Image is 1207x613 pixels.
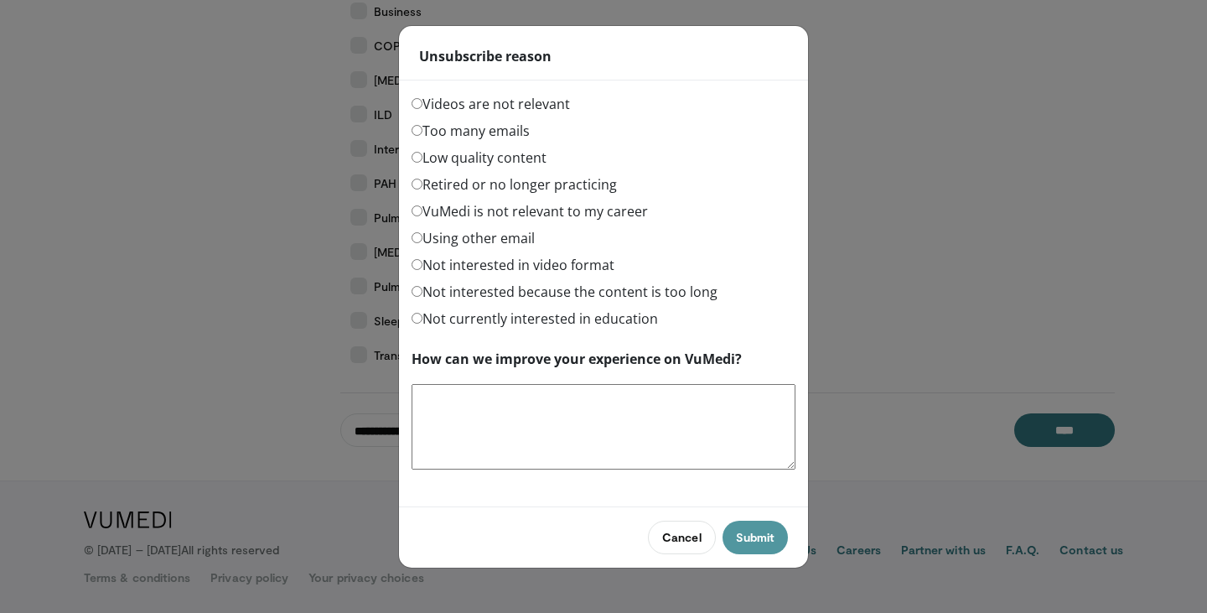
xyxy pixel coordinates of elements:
input: Videos are not relevant [412,98,422,109]
label: How can we improve your experience on VuMedi? [412,349,742,369]
label: Not interested because the content is too long [412,282,717,302]
label: Not interested in video format [412,255,614,275]
label: Videos are not relevant [412,94,570,114]
button: Submit [723,521,788,554]
input: Too many emails [412,125,422,136]
input: Retired or no longer practicing [412,179,422,190]
input: Not currently interested in education [412,313,422,324]
label: Low quality content [412,148,547,168]
input: Using other email [412,232,422,243]
button: Cancel [648,521,715,554]
input: VuMedi is not relevant to my career [412,205,422,216]
label: Using other email [412,228,535,248]
input: Low quality content [412,152,422,163]
label: VuMedi is not relevant to my career [412,201,648,221]
label: Retired or no longer practicing [412,174,617,195]
label: Too many emails [412,121,530,141]
input: Not interested in video format [412,259,422,270]
label: Not currently interested in education [412,309,658,329]
strong: Unsubscribe reason [419,46,552,66]
input: Not interested because the content is too long [412,286,422,297]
